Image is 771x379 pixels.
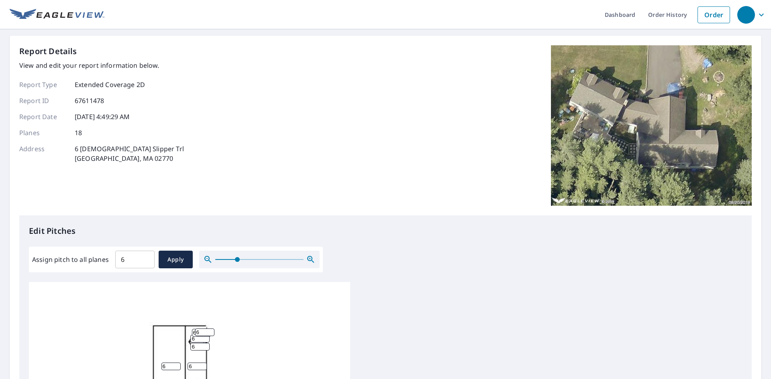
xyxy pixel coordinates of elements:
[29,225,742,237] p: Edit Pitches
[165,255,186,265] span: Apply
[75,144,184,163] p: 6 [DEMOGRAPHIC_DATA] Slipper Trl [GEOGRAPHIC_DATA], MA 02770
[19,144,67,163] p: Address
[19,80,67,89] p: Report Type
[75,112,130,122] p: [DATE] 4:49:29 AM
[551,45,752,206] img: Top image
[19,61,184,70] p: View and edit your report information below.
[75,80,145,89] p: Extended Coverage 2D
[10,9,104,21] img: EV Logo
[19,128,67,138] p: Planes
[19,96,67,105] p: Report ID
[698,6,730,23] a: Order
[159,251,193,268] button: Apply
[115,248,155,271] input: 00.0
[19,45,77,57] p: Report Details
[32,255,109,264] label: Assign pitch to all planes
[19,112,67,122] p: Report Date
[75,96,104,105] p: 67611478
[75,128,82,138] p: 18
